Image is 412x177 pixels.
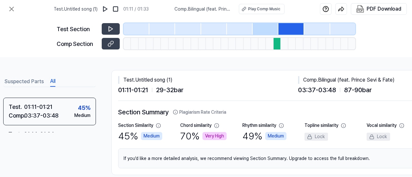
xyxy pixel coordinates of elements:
span: Test . Untitled song (1) [54,6,98,13]
div: Section Similarity [118,122,153,129]
div: Vocal similarity [367,122,397,129]
div: Lock [304,133,328,141]
div: Medium [74,112,90,119]
div: Lock [367,133,390,141]
div: 49 % [242,129,286,143]
div: 70 % [180,129,227,143]
div: Play Comp Music [248,6,280,12]
span: Comp . Bilingual (feat. Prince Sevi & Fate) [174,6,231,13]
button: Plagiarism Rate Criteria [173,109,226,116]
img: PDF Download [356,5,364,13]
div: Test . [9,102,24,111]
div: 01:14 - 01:24 [24,130,54,138]
div: Very High [202,132,227,140]
div: PDF Download [367,5,401,13]
div: 45 % [118,129,162,143]
span: 29 - 32 bar [156,85,183,95]
div: Rhythm similarity [242,122,276,129]
div: 01:11 / 01:33 [123,6,149,13]
div: Test Section [57,25,98,33]
div: 45 % [78,103,90,112]
div: 01:11 - 01:21 [24,102,52,111]
div: Comp . [9,111,24,120]
div: 0 % [82,131,91,139]
span: 87 - 90 bar [344,85,372,95]
img: share [338,6,344,12]
button: Play Comp Music [239,4,285,14]
button: All [50,76,55,87]
span: 03:37 - 03:48 [298,85,336,95]
div: 03:37 - 03:48 [24,111,59,120]
button: PDF Download [355,4,403,14]
button: Suspected Parts [5,76,44,87]
div: Chord similarity [180,122,211,129]
div: Comp Section [57,40,98,48]
img: stop [112,6,119,12]
div: Topline similarity [304,122,338,129]
div: Test . Untitled song (1) [118,76,298,84]
img: help [323,6,329,12]
div: Test . [8,130,24,138]
span: 01:11 - 01:21 [118,85,148,95]
div: Medium [141,132,162,140]
img: play [102,6,108,12]
div: Medium [265,132,286,140]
